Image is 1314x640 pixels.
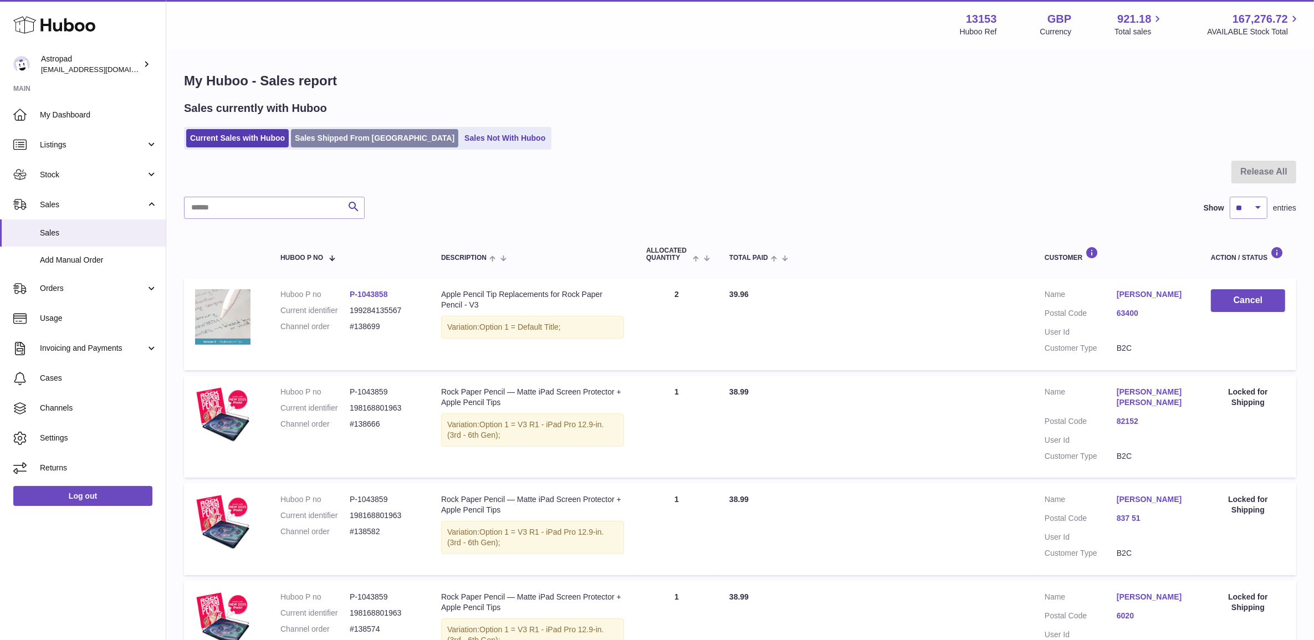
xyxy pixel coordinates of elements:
span: Option 1 = V3 R1 - iPad Pro 12.9-in. (3rd - 6th Gen); [447,420,604,439]
dt: User Id [1045,629,1117,640]
div: Rock Paper Pencil — Matte iPad Screen Protector + Apple Pencil Tips [441,387,624,408]
dd: P-1043859 [350,592,419,602]
span: ALLOCATED Quantity [646,247,690,262]
dt: Current identifier [280,510,350,521]
dt: Name [1045,494,1117,508]
span: [EMAIL_ADDRESS][DOMAIN_NAME] [41,65,163,74]
span: entries [1273,203,1296,213]
dd: B2C [1117,451,1189,462]
a: [PERSON_NAME] [1117,494,1189,505]
strong: GBP [1047,12,1071,27]
span: Total paid [729,254,768,262]
span: Channels [40,403,157,413]
dt: Channel order [280,526,350,537]
a: Sales Shipped From [GEOGRAPHIC_DATA] [291,129,458,147]
a: 837 51 [1117,513,1189,524]
a: 82152 [1117,416,1189,427]
dt: Huboo P no [280,494,350,505]
span: 38.99 [729,495,749,504]
div: Variation: [441,521,624,554]
span: Returns [40,463,157,473]
span: Description [441,254,487,262]
dd: 198168801963 [350,403,419,413]
div: Locked for Shipping [1211,494,1285,515]
span: 38.99 [729,592,749,601]
dt: Customer Type [1045,548,1117,559]
dt: User Id [1045,327,1117,337]
dd: P-1043859 [350,387,419,397]
dt: Channel order [280,321,350,332]
dt: Name [1045,289,1117,303]
h1: My Huboo - Sales report [184,72,1296,90]
dd: #138574 [350,624,419,634]
dd: P-1043859 [350,494,419,505]
div: Action / Status [1211,247,1285,262]
h2: Sales currently with Huboo [184,101,327,116]
img: 2025-IPADS.jpg [195,387,250,442]
a: 6020 [1117,611,1189,621]
dt: Customer Type [1045,343,1117,354]
td: 2 [635,278,718,370]
div: Variation: [441,413,624,447]
dt: User Id [1045,532,1117,542]
span: Cases [40,373,157,383]
dt: User Id [1045,435,1117,446]
dt: Huboo P no [280,592,350,602]
span: Add Manual Order [40,255,157,265]
div: Customer [1045,247,1189,262]
div: Rock Paper Pencil — Matte iPad Screen Protector + Apple Pencil Tips [441,494,624,515]
dt: Customer Type [1045,451,1117,462]
dd: 199284135567 [350,305,419,316]
dt: Postal Code [1045,416,1117,429]
span: Usage [40,313,157,324]
dt: Current identifier [280,305,350,316]
div: Locked for Shipping [1211,592,1285,613]
div: Currency [1040,27,1072,37]
td: 1 [635,376,718,478]
div: Huboo Ref [960,27,997,37]
a: 63400 [1117,308,1189,319]
label: Show [1204,203,1224,213]
div: Apple Pencil Tip Replacements for Rock Paper Pencil - V3 [441,289,624,310]
a: 921.18 Total sales [1114,12,1164,37]
span: 167,276.72 [1233,12,1288,27]
span: Listings [40,140,146,150]
span: Stock [40,170,146,180]
span: 39.96 [729,290,749,299]
span: Huboo P no [280,254,323,262]
dt: Name [1045,592,1117,605]
dt: Channel order [280,419,350,429]
div: Locked for Shipping [1211,387,1285,408]
span: 921.18 [1117,12,1151,27]
dd: #138582 [350,526,419,537]
dd: B2C [1117,548,1189,559]
span: Sales [40,199,146,210]
a: P-1043858 [350,290,388,299]
dt: Channel order [280,624,350,634]
dd: #138666 [350,419,419,429]
a: [PERSON_NAME] [1117,289,1189,300]
dt: Postal Code [1045,513,1117,526]
span: Option 1 = V3 R1 - iPad Pro 12.9-in. (3rd - 6th Gen); [447,528,604,547]
dt: Huboo P no [280,387,350,397]
a: 167,276.72 AVAILABLE Stock Total [1207,12,1301,37]
dt: Huboo P no [280,289,350,300]
dt: Postal Code [1045,308,1117,321]
strong: 13153 [966,12,997,27]
td: 1 [635,483,718,575]
a: [PERSON_NAME] [PERSON_NAME] [1117,387,1189,408]
a: Log out [13,486,152,506]
span: Option 1 = Default Title; [479,322,561,331]
dd: 198168801963 [350,510,419,521]
dt: Current identifier [280,403,350,413]
span: AVAILABLE Stock Total [1207,27,1301,37]
img: internalAdmin-13153@internal.huboo.com [13,56,30,73]
span: Invoicing and Payments [40,343,146,354]
a: Current Sales with Huboo [186,129,289,147]
dt: Current identifier [280,608,350,618]
span: Sales [40,228,157,238]
div: Rock Paper Pencil — Matte iPad Screen Protector + Apple Pencil Tips [441,592,624,613]
dt: Name [1045,387,1117,411]
a: [PERSON_NAME] [1117,592,1189,602]
span: 38.99 [729,387,749,396]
